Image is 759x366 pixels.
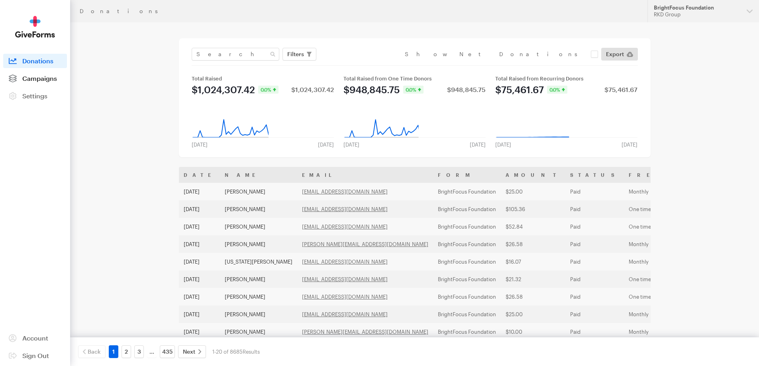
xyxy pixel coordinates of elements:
td: [PERSON_NAME] [220,218,297,235]
div: $1,024,307.42 [291,86,334,93]
span: Settings [22,92,47,100]
th: Amount [501,167,565,183]
td: [DATE] [179,253,220,270]
th: Form [433,167,501,183]
a: [EMAIL_ADDRESS][DOMAIN_NAME] [302,188,388,195]
td: Paid [565,200,624,218]
td: BrightFocus Foundation [433,200,501,218]
div: 0.0% [258,86,278,94]
a: [EMAIL_ADDRESS][DOMAIN_NAME] [302,223,388,230]
td: [PERSON_NAME] [220,323,297,341]
div: $1,024,307.42 [192,85,255,94]
button: Filters [282,48,316,61]
input: Search Name & Email [192,48,279,61]
td: $21.32 [501,270,565,288]
span: Filters [287,49,304,59]
td: Paid [565,183,624,200]
td: [DATE] [179,218,220,235]
td: [PERSON_NAME] [220,183,297,200]
a: [EMAIL_ADDRESS][DOMAIN_NAME] [302,294,388,300]
td: [DATE] [179,200,220,218]
div: $948,845.75 [343,85,400,94]
span: Next [183,347,195,356]
td: Paid [565,323,624,341]
td: [DATE] [179,270,220,288]
a: 435 [160,345,175,358]
th: Status [565,167,624,183]
td: Paid [565,218,624,235]
a: Sign Out [3,348,67,363]
span: Campaigns [22,74,57,82]
td: [US_STATE][PERSON_NAME] [220,253,297,270]
th: Frequency [624,167,715,183]
span: Sign Out [22,352,49,359]
td: Monthly [624,183,715,200]
a: [EMAIL_ADDRESS][DOMAIN_NAME] [302,276,388,282]
td: Paid [565,288,624,305]
td: BrightFocus Foundation [433,183,501,200]
td: Monthly [624,235,715,253]
td: One time [624,270,715,288]
div: Total Raised from Recurring Donors [495,75,637,82]
td: [PERSON_NAME] [220,305,297,323]
a: 2 [122,345,131,358]
div: [DATE] [339,141,364,148]
td: [DATE] [179,183,220,200]
div: $75,461.67 [495,85,544,94]
th: Email [297,167,433,183]
div: [DATE] [617,141,642,148]
td: [DATE] [179,323,220,341]
div: Total Raised from One Time Donors [343,75,486,82]
td: [DATE] [179,235,220,253]
span: Export [606,49,624,59]
td: BrightFocus Foundation [433,288,501,305]
td: Paid [565,305,624,323]
span: Account [22,334,48,342]
a: [EMAIL_ADDRESS][DOMAIN_NAME] [302,258,388,265]
td: [PERSON_NAME] [220,270,297,288]
td: [PERSON_NAME] [220,288,297,305]
a: Settings [3,89,67,103]
td: [PERSON_NAME] [220,235,297,253]
td: $10.00 [501,323,565,341]
div: [DATE] [490,141,516,148]
th: Name [220,167,297,183]
td: Monthly [624,305,715,323]
div: 0.0% [547,86,567,94]
td: $52.84 [501,218,565,235]
div: BrightFocus Foundation [654,4,740,11]
div: RKD Group [654,11,740,18]
div: [DATE] [187,141,212,148]
td: BrightFocus Foundation [433,253,501,270]
a: 3 [134,345,144,358]
div: [DATE] [465,141,490,148]
td: BrightFocus Foundation [433,270,501,288]
td: One time [624,200,715,218]
a: Export [601,48,638,61]
span: Results [243,348,260,355]
td: [DATE] [179,305,220,323]
td: Monthly [624,323,715,341]
a: Account [3,331,67,345]
td: Monthly [624,253,715,270]
div: 1-20 of 8685 [212,345,260,358]
a: [EMAIL_ADDRESS][DOMAIN_NAME] [302,206,388,212]
td: One time [624,218,715,235]
img: GiveForms [15,16,55,38]
td: [DATE] [179,288,220,305]
td: $26.58 [501,288,565,305]
td: $26.58 [501,235,565,253]
td: Paid [565,235,624,253]
td: BrightFocus Foundation [433,305,501,323]
td: Paid [565,270,624,288]
a: Donations [3,54,67,68]
a: Campaigns [3,71,67,86]
td: $16.07 [501,253,565,270]
a: [PERSON_NAME][EMAIL_ADDRESS][DOMAIN_NAME] [302,329,428,335]
div: $948,845.75 [447,86,486,93]
td: BrightFocus Foundation [433,323,501,341]
span: Donations [22,57,53,65]
td: $25.00 [501,183,565,200]
td: [PERSON_NAME] [220,200,297,218]
td: One time [624,288,715,305]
